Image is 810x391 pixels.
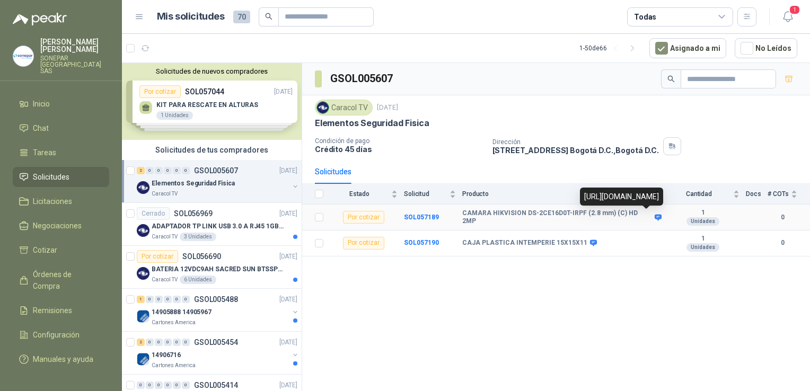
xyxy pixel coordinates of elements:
div: 0 [173,339,181,346]
div: Solicitudes de nuevos compradoresPor cotizarSOL057044[DATE] KIT PARA RESCATE EN ALTURAS1 Unidades... [122,63,302,140]
div: 1 [137,296,145,303]
img: Company Logo [137,224,149,237]
h1: Mis solicitudes [157,9,225,24]
div: 2 [137,339,145,346]
span: Negociaciones [33,220,82,232]
b: 1 [666,235,739,243]
div: 0 [146,167,154,174]
a: Solicitudes [13,167,109,187]
a: SOL057190 [404,239,439,246]
p: [STREET_ADDRESS] Bogotá D.C. , Bogotá D.C. [492,146,659,155]
a: Tareas [13,143,109,163]
p: Dirección [492,138,659,146]
div: 0 [164,296,172,303]
img: Company Logo [137,267,149,280]
span: # COTs [768,190,789,198]
a: Por cotizarSOL056690[DATE] Company LogoBATERIA 12VDC9AH SACRED SUN BTSSP12-9HRCaracol TV6 Unidades [122,246,302,289]
b: 0 [768,212,797,223]
p: [PERSON_NAME] [PERSON_NAME] [40,38,109,53]
p: [DATE] [279,380,297,390]
th: Estado [330,184,404,205]
div: Por cotizar [343,237,384,250]
div: Unidades [686,217,719,226]
a: Chat [13,118,109,138]
span: 70 [233,11,250,23]
p: [DATE] [279,252,297,262]
p: Elementos Seguridad Fisica [315,118,429,129]
div: Unidades [686,243,719,252]
span: Cantidad [666,190,731,198]
div: Solicitudes de tus compradores [122,140,302,160]
div: 0 [155,339,163,346]
div: 3 Unidades [180,233,216,241]
p: Cartones America [152,318,196,327]
b: 0 [768,238,797,248]
div: 0 [173,167,181,174]
a: 1 0 0 0 0 0 GSOL005488[DATE] Company Logo14905888 14905967Cartones America [137,293,300,327]
div: 0 [146,339,154,346]
a: Inicio [13,94,109,114]
div: 0 [164,339,172,346]
span: Solicitud [404,190,447,198]
span: Manuales y ayuda [33,353,93,365]
p: ADAPTADOR TP LINK USB 3.0 A RJ45 1GB WINDOWS [152,221,284,232]
div: 0 [137,381,145,389]
div: 0 [182,296,190,303]
button: Solicitudes de nuevos compradores [126,67,297,75]
p: Caracol TV [152,276,178,284]
span: Cotizar [33,244,57,256]
span: 1 [789,5,800,15]
div: Por cotizar [137,250,178,263]
p: BATERIA 12VDC9AH SACRED SUN BTSSP12-9HR [152,264,284,274]
th: Cantidad [666,184,746,205]
div: 0 [164,167,172,174]
img: Company Logo [137,181,149,194]
img: Company Logo [137,353,149,366]
p: GSOL005414 [194,381,238,389]
th: Producto [462,184,666,205]
div: 2 [137,167,145,174]
a: Configuración [13,325,109,345]
p: Caracol TV [152,233,178,241]
span: search [667,75,675,83]
b: 1 [666,209,739,217]
th: Solicitud [404,184,462,205]
div: Todas [634,11,656,23]
div: 0 [173,296,181,303]
a: Órdenes de Compra [13,264,109,296]
p: GSOL005488 [194,296,238,303]
img: Company Logo [317,102,329,113]
a: SOL057189 [404,214,439,221]
p: 14905888 14905967 [152,307,212,317]
p: 14906716 [152,350,181,360]
p: Crédito 45 días [315,145,484,154]
p: SOL056690 [182,253,221,260]
img: Company Logo [137,310,149,323]
p: Condición de pago [315,137,484,145]
img: Company Logo [13,46,33,66]
span: Tareas [33,147,56,158]
p: [DATE] [279,295,297,305]
div: 0 [173,381,181,389]
th: Docs [746,184,768,205]
p: [DATE] [377,103,398,113]
span: Licitaciones [33,196,72,207]
a: Cotizar [13,240,109,260]
a: Licitaciones [13,191,109,211]
p: [DATE] [279,166,297,176]
span: Chat [33,122,49,134]
div: Caracol TV [315,100,373,115]
p: GSOL005607 [194,167,238,174]
p: [DATE] [279,337,297,348]
p: Caracol TV [152,190,178,198]
span: Configuración [33,329,80,341]
span: Inicio [33,98,50,110]
button: Asignado a mi [649,38,726,58]
img: Logo peakr [13,13,67,25]
p: GSOL005454 [194,339,238,346]
p: Cartones America [152,361,196,370]
div: 0 [155,296,163,303]
a: Remisiones [13,300,109,321]
div: 0 [182,339,190,346]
